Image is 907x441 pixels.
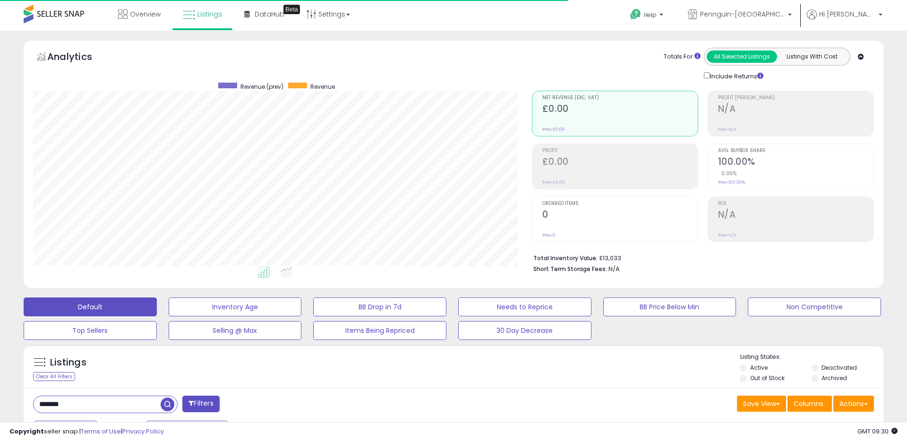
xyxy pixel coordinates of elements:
button: Actions [833,396,874,412]
button: Selling @ Max [169,321,302,340]
h2: N/A [718,103,873,116]
b: Short Term Storage Fees: [533,265,607,273]
button: BB Price Below Min [603,297,736,316]
small: Prev: 0 [542,232,556,238]
button: 30 Day Decrease [458,321,591,340]
a: Hi [PERSON_NAME] [807,9,882,31]
button: Needs to Reprice [458,297,591,316]
span: Columns [794,399,823,408]
a: Privacy Policy [122,427,164,436]
span: Listings [197,9,222,19]
h2: £0.00 [542,156,698,169]
p: Listing States: [740,353,883,362]
div: Tooltip anchor [283,5,300,14]
button: All Selected Listings [707,51,777,63]
span: DataHub [255,9,284,19]
small: Prev: £0.00 [542,179,565,185]
span: Ordered Items [542,201,698,206]
label: Archived [821,374,847,382]
h5: Listings [50,356,86,369]
span: N/A [608,264,620,273]
button: BB Drop in 7d [313,297,446,316]
button: Filters [182,396,219,412]
strong: Copyright [9,427,44,436]
button: Inventory Age [169,297,302,316]
span: Revenue [310,83,335,91]
a: Terms of Use [81,427,121,436]
button: Save View [737,396,786,412]
span: Overview [130,9,161,19]
span: Profit [542,148,698,153]
span: Revenue (prev) [240,83,283,91]
span: Profit [PERSON_NAME] [718,95,873,101]
span: Avg. Buybox Share [718,148,873,153]
label: Active [750,364,768,372]
button: Items Being Repriced [313,321,446,340]
i: Get Help [630,8,642,20]
li: £13,033 [533,252,867,263]
h2: 100.00% [718,156,873,169]
span: 2025-09-11 09:30 GMT [857,427,898,436]
h5: Analytics [47,50,111,66]
span: Help [644,11,657,19]
span: Hi [PERSON_NAME] [819,9,876,19]
b: Total Inventory Value: [533,254,598,262]
button: Default [24,297,157,316]
h2: N/A [718,209,873,222]
button: Listings With Cost [777,51,847,63]
h2: 0 [542,209,698,222]
span: Net Revenue (Exc. VAT) [542,95,698,101]
button: Columns [787,396,832,412]
span: ROI [718,201,873,206]
label: Out of Stock [750,374,785,382]
div: Clear All Filters [33,372,75,381]
small: Prev: 100.00% [718,179,745,185]
button: Top Sellers [24,321,157,340]
a: Help [623,1,673,31]
small: Prev: N/A [718,127,736,132]
div: seller snap | | [9,427,164,436]
div: Include Returns [697,70,775,81]
div: Totals For [664,52,701,61]
small: Prev: £0.00 [542,127,565,132]
h2: £0.00 [542,103,698,116]
label: Deactivated [821,364,857,372]
small: Prev: N/A [718,232,736,238]
button: Non Competitive [748,297,881,316]
span: Pennguin-[GEOGRAPHIC_DATA]-[GEOGRAPHIC_DATA] [700,9,785,19]
small: 0.00% [718,170,737,177]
